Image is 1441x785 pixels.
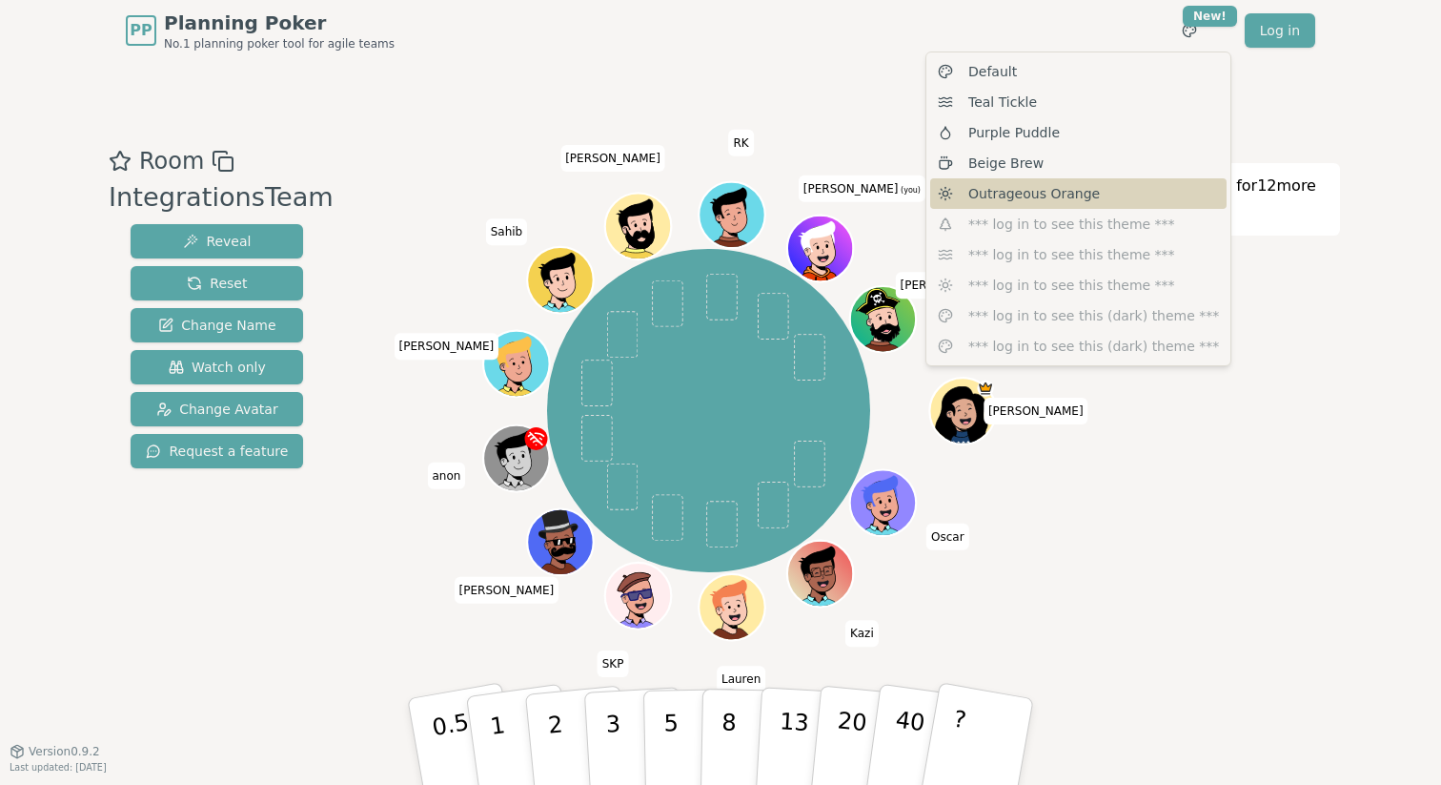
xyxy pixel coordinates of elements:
span: Teal Tickle [968,93,1037,112]
span: Outrageous Orange [968,184,1100,203]
span: Default [968,62,1017,81]
span: Purple Puddle [968,123,1060,142]
span: Beige Brew [968,154,1044,173]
